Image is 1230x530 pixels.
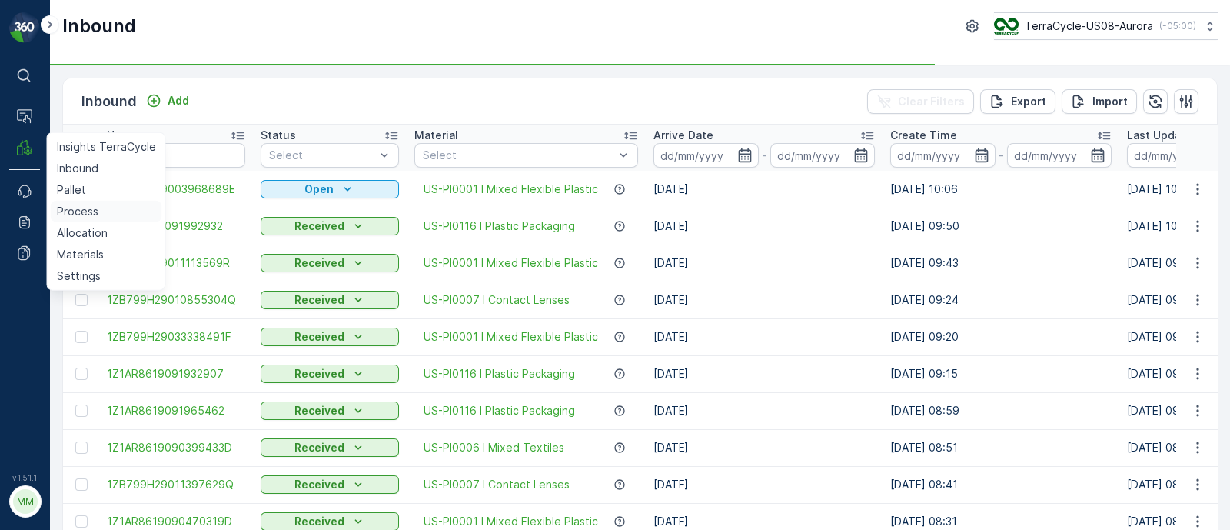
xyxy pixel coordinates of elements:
button: Import [1062,89,1137,114]
p: ( -05:00 ) [1159,20,1196,32]
a: 1ZB799H29003968689E [107,182,245,197]
td: [DATE] [646,392,883,429]
button: Received [261,291,399,309]
p: Received [294,255,344,271]
p: - [762,146,767,165]
button: Received [261,217,399,235]
a: US-PI0007 I Contact Lenses [424,477,570,492]
p: Material [414,128,458,143]
td: [DATE] [646,282,883,318]
p: Status [261,128,296,143]
p: Arrive Date [653,128,713,143]
span: 1Z1AR8619090399433D [107,440,245,455]
a: 1ZB799H29011397629Q [107,477,245,492]
p: Received [294,440,344,455]
a: 1Z1AR8619091932907 [107,366,245,382]
p: Inbound [81,91,137,112]
span: US-PI0007 I Contact Lenses [424,292,570,308]
div: MM [13,489,38,514]
div: Toggle Row Selected [75,294,88,306]
td: [DATE] 09:24 [883,282,1119,318]
img: logo [9,12,40,43]
span: US-PI0116 I Plastic Packaging [424,403,575,418]
p: Received [294,403,344,418]
a: US-PI0116 I Plastic Packaging [424,218,575,234]
a: US-PI0001 I Mixed Flexible Plastic [424,514,598,529]
td: [DATE] 08:59 [883,392,1119,429]
p: Import [1092,94,1128,109]
p: Received [294,477,344,492]
td: [DATE] 09:15 [883,355,1119,392]
button: Received [261,438,399,457]
input: dd/mm/yyyy [653,143,759,168]
p: Select [269,148,375,163]
div: Toggle Row Selected [75,478,88,491]
td: [DATE] 10:06 [883,171,1119,208]
td: [DATE] [646,208,883,245]
td: [DATE] 09:43 [883,245,1119,282]
p: Export [1011,94,1046,109]
a: US-PI0116 I Plastic Packaging [424,366,575,382]
p: Add [168,93,189,108]
button: Received [261,475,399,494]
div: Toggle Row Selected [75,515,88,528]
p: Received [294,218,344,234]
p: Received [294,329,344,345]
button: Received [261,328,399,346]
a: US-PI0001 I Mixed Flexible Plastic [424,182,598,197]
span: 1ZB799H29011113569R [107,255,245,271]
button: TerraCycle-US08-Aurora(-05:00) [994,12,1218,40]
p: Create Time [890,128,957,143]
p: - [999,146,1004,165]
button: Add [140,92,195,110]
button: MM [9,485,40,518]
button: Open [261,180,399,198]
a: 1Z1AR8619091965462 [107,403,245,418]
p: Name [107,128,138,143]
td: [DATE] 08:41 [883,466,1119,503]
input: dd/mm/yyyy [1007,143,1112,168]
button: Clear Filters [867,89,974,114]
p: Received [294,514,344,529]
input: Search [107,143,245,168]
div: Toggle Row Selected [75,442,88,454]
p: TerraCycle-US08-Aurora [1025,18,1153,34]
div: Toggle Row Selected [75,405,88,417]
p: Inbound [62,14,136,38]
td: [DATE] [646,245,883,282]
td: [DATE] [646,318,883,355]
a: US-PI0001 I Mixed Flexible Plastic [424,255,598,271]
a: US-PI0006 I Mixed Textiles [424,440,564,455]
a: 1Z1AR8619091992932 [107,218,245,234]
span: 1ZB799H29010855304Q [107,292,245,308]
a: US-PI0001 I Mixed Flexible Plastic [424,329,598,345]
div: Toggle Row Selected [75,331,88,343]
a: 1ZB799H29033338491F [107,329,245,345]
td: [DATE] [646,355,883,392]
a: 1Z1AR8619090470319D [107,514,245,529]
td: [DATE] 08:51 [883,429,1119,466]
img: image_ci7OI47.png [994,18,1019,35]
button: Received [261,254,399,272]
p: Clear Filters [898,94,965,109]
td: [DATE] 09:20 [883,318,1119,355]
button: Received [261,402,399,420]
p: Open [304,182,334,197]
p: Received [294,292,344,308]
button: Received [261,365,399,383]
td: [DATE] 09:50 [883,208,1119,245]
input: dd/mm/yyyy [770,143,876,168]
p: Received [294,366,344,382]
